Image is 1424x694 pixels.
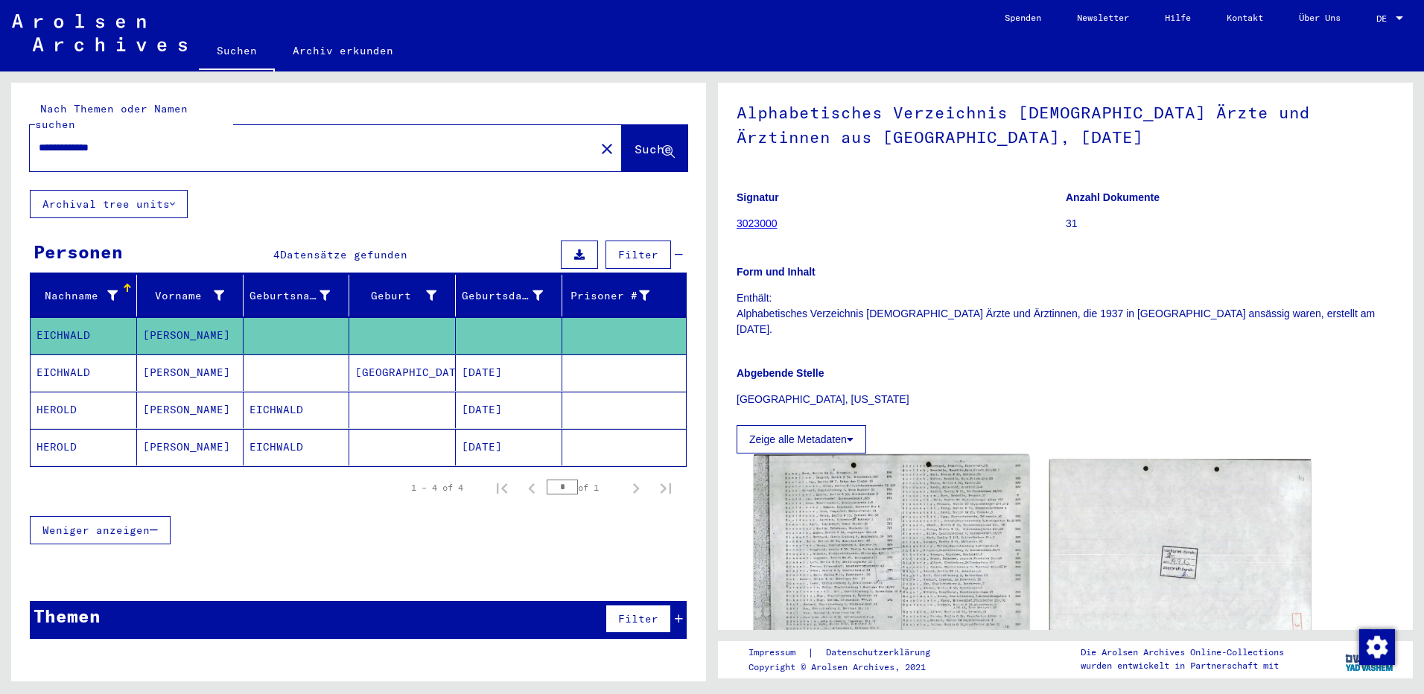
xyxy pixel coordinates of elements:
[42,523,150,537] span: Weniger anzeigen
[737,392,1394,407] p: [GEOGRAPHIC_DATA], [US_STATE]
[137,275,244,316] mat-header-cell: Vorname
[30,190,188,218] button: Archival tree units
[487,473,517,503] button: First page
[199,33,275,71] a: Suchen
[568,284,668,308] div: Prisoner #
[31,354,137,391] mat-cell: EICHWALD
[618,612,658,625] span: Filter
[1359,629,1395,665] img: Zustimmung ändern
[605,241,671,269] button: Filter
[349,275,456,316] mat-header-cell: Geburt‏
[275,33,411,69] a: Archiv erkunden
[1066,216,1394,232] p: 31
[635,141,672,156] span: Suche
[737,425,866,453] button: Zeige alle Metadaten
[244,429,350,465] mat-cell: EICHWALD
[456,392,562,428] mat-cell: [DATE]
[137,354,244,391] mat-cell: [PERSON_NAME]
[280,248,407,261] span: Datensätze gefunden
[31,429,137,465] mat-cell: HEROLD
[737,290,1394,337] p: Enthält: Alphabetisches Verzeichnis [DEMOGRAPHIC_DATA] Ärzte und Ärztinnen, die 1937 in [GEOGRAPH...
[517,473,547,503] button: Previous page
[1049,459,1312,642] img: 002.jpg
[737,217,778,229] a: 3023000
[748,645,807,660] a: Impressum
[36,284,136,308] div: Nachname
[737,78,1394,168] h1: Alphabetisches Verzeichnis [DEMOGRAPHIC_DATA] Ärzte und Ärztinnen aus [GEOGRAPHIC_DATA], [DATE]
[1376,13,1393,24] span: DE
[244,392,350,428] mat-cell: EICHWALD
[737,266,816,278] b: Form und Inhalt
[137,317,244,354] mat-cell: [PERSON_NAME]
[1358,628,1394,664] div: Zustimmung ändern
[547,480,621,494] div: of 1
[621,473,651,503] button: Next page
[143,288,224,304] div: Vorname
[462,284,562,308] div: Geburtsdatum
[36,288,118,304] div: Nachname
[748,645,948,660] div: |
[456,429,562,465] mat-cell: [DATE]
[651,473,681,503] button: Last page
[462,288,543,304] div: Geburtsdatum
[456,275,562,316] mat-header-cell: Geburtsdatum
[143,284,243,308] div: Vorname
[35,102,188,131] mat-label: Nach Themen oder Namen suchen
[622,125,687,171] button: Suche
[1066,191,1160,203] b: Anzahl Dokumente
[456,354,562,391] mat-cell: [DATE]
[137,429,244,465] mat-cell: [PERSON_NAME]
[34,602,101,629] div: Themen
[605,605,671,633] button: Filter
[355,288,436,304] div: Geburt‏
[137,392,244,428] mat-cell: [PERSON_NAME]
[34,238,123,265] div: Personen
[737,191,779,203] b: Signatur
[814,645,948,660] a: Datenschutzerklärung
[598,140,616,158] mat-icon: close
[754,455,1029,648] img: 001.jpg
[244,275,350,316] mat-header-cell: Geburtsname
[1081,646,1284,659] p: Die Arolsen Archives Online-Collections
[249,288,331,304] div: Geburtsname
[30,516,171,544] button: Weniger anzeigen
[592,133,622,163] button: Clear
[562,275,686,316] mat-header-cell: Prisoner #
[411,481,463,494] div: 1 – 4 of 4
[748,660,948,674] p: Copyright © Arolsen Archives, 2021
[31,317,137,354] mat-cell: EICHWALD
[1342,640,1398,678] img: yv_logo.png
[349,354,456,391] mat-cell: [GEOGRAPHIC_DATA]
[273,248,280,261] span: 4
[249,284,349,308] div: Geburtsname
[31,275,137,316] mat-header-cell: Nachname
[355,284,455,308] div: Geburt‏
[568,288,649,304] div: Prisoner #
[737,367,824,379] b: Abgebende Stelle
[1081,659,1284,672] p: wurden entwickelt in Partnerschaft mit
[12,14,187,51] img: Arolsen_neg.svg
[31,392,137,428] mat-cell: HEROLD
[618,248,658,261] span: Filter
